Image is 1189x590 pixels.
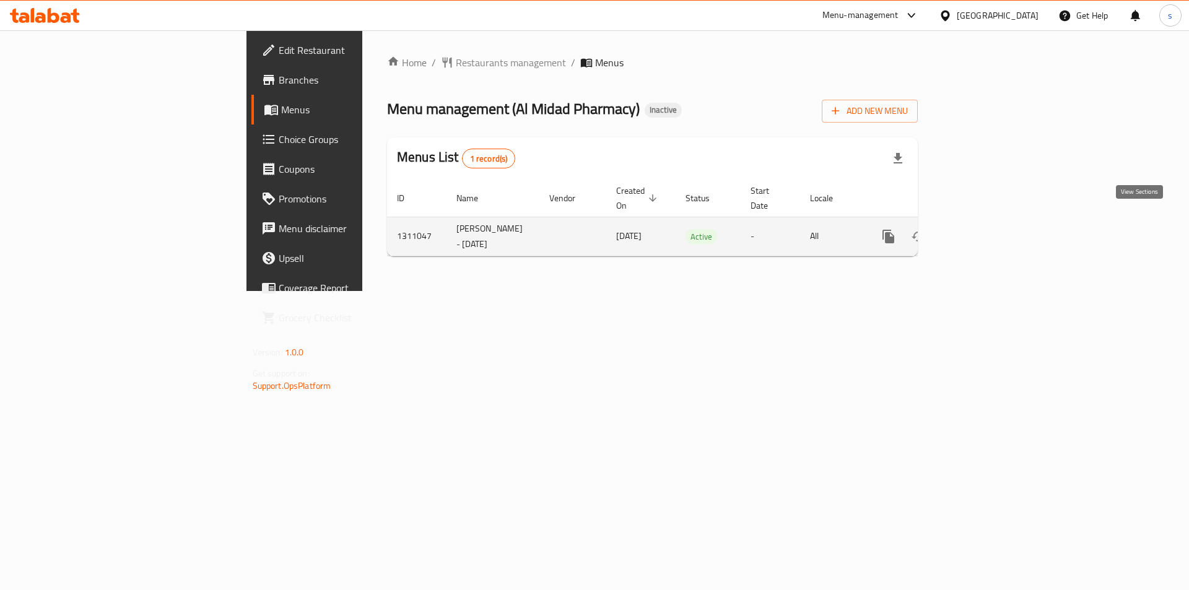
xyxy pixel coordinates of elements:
[251,184,445,214] a: Promotions
[822,100,918,123] button: Add New Menu
[253,344,283,360] span: Version:
[686,191,726,206] span: Status
[251,95,445,124] a: Menus
[686,230,717,244] span: Active
[645,105,682,115] span: Inactive
[957,9,1039,22] div: [GEOGRAPHIC_DATA]
[279,72,435,87] span: Branches
[251,214,445,243] a: Menu disclaimer
[387,95,640,123] span: Menu management ( Al Midad Pharmacy )
[616,228,642,244] span: [DATE]
[251,273,445,303] a: Coverage Report
[883,144,913,173] div: Export file
[387,55,918,70] nav: breadcrumb
[1168,9,1172,22] span: s
[456,191,494,206] span: Name
[741,217,800,256] td: -
[549,191,591,206] span: Vendor
[279,280,435,295] span: Coverage Report
[251,303,445,332] a: Grocery Checklist
[281,102,435,117] span: Menus
[874,222,904,251] button: more
[279,251,435,266] span: Upsell
[571,55,575,70] li: /
[595,55,624,70] span: Menus
[463,153,515,165] span: 1 record(s)
[645,103,682,118] div: Inactive
[279,132,435,147] span: Choice Groups
[441,55,566,70] a: Restaurants management
[251,65,445,95] a: Branches
[253,378,331,394] a: Support.OpsPlatform
[397,148,515,168] h2: Menus List
[279,221,435,236] span: Menu disclaimer
[251,243,445,273] a: Upsell
[279,162,435,176] span: Coupons
[810,191,849,206] span: Locale
[832,103,908,119] span: Add New Menu
[253,365,310,381] span: Get support on:
[279,43,435,58] span: Edit Restaurant
[387,180,1003,256] table: enhanced table
[285,344,304,360] span: 1.0.0
[800,217,864,256] td: All
[751,183,785,213] span: Start Date
[251,124,445,154] a: Choice Groups
[279,310,435,325] span: Grocery Checklist
[397,191,420,206] span: ID
[279,191,435,206] span: Promotions
[251,35,445,65] a: Edit Restaurant
[864,180,1003,217] th: Actions
[456,55,566,70] span: Restaurants management
[446,217,539,256] td: [PERSON_NAME] - [DATE]
[822,8,899,23] div: Menu-management
[616,183,661,213] span: Created On
[251,154,445,184] a: Coupons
